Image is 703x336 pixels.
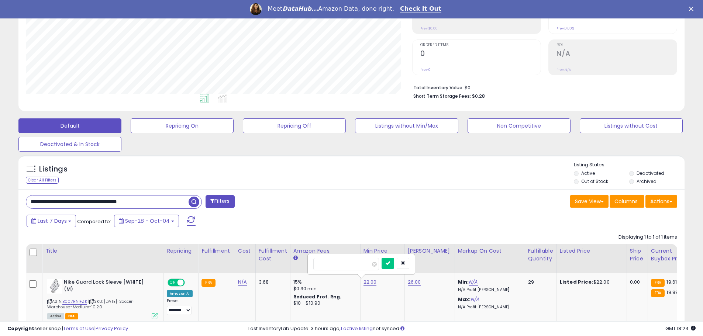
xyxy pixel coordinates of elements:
[472,93,485,100] span: $0.28
[62,298,87,305] a: B007RNIFZK
[581,178,608,184] label: Out of Stock
[651,279,665,287] small: FBA
[250,3,262,15] img: Profile image for Georgie
[238,247,252,255] div: Cost
[355,118,458,133] button: Listings without Min/Max
[363,278,377,286] a: 22.00
[64,279,154,294] b: Nike Guard Lock Sleeve [WHITE] (M)
[408,278,421,286] a: 26.00
[614,198,638,205] span: Columns
[63,325,94,332] a: Terms of Use
[666,278,677,285] span: 19.61
[167,290,193,297] div: Amazon AI
[458,305,519,310] p: N/A Profit [PERSON_NAME]
[26,177,59,184] div: Clear All Filters
[666,289,678,296] span: 19.99
[65,313,78,319] span: FBA
[293,294,342,300] b: Reduced Prof. Rng.
[458,278,469,285] b: Min:
[665,325,696,332] span: 2025-10-12 18:24 GMT
[293,285,355,292] div: $0.30 min
[413,84,464,91] b: Total Inventory Value:
[96,325,128,332] a: Privacy Policy
[293,279,355,285] div: 15%
[201,279,215,287] small: FBA
[570,195,609,208] button: Save View
[47,279,62,294] img: 41DRFNMjhKS._SL40_.jpg
[282,5,318,12] i: DataHub...
[560,278,593,285] b: Listed Price:
[363,247,402,255] div: Min Price
[27,215,76,227] button: Last 7 Days
[47,298,135,309] span: | SKU: [DATE]-Soccer-Warehouse-Medium-10.20
[125,217,170,225] span: Sep-28 - Oct-04
[581,170,595,176] label: Active
[556,43,677,47] span: ROI
[259,247,287,263] div: Fulfillment Cost
[637,170,664,176] label: Deactivated
[18,118,121,133] button: Default
[556,49,677,59] h2: N/A
[38,217,67,225] span: Last 7 Days
[420,26,438,31] small: Prev: $0.00
[243,118,346,133] button: Repricing Off
[413,83,672,91] li: $0
[689,7,696,11] div: Close
[528,279,551,285] div: 29
[528,247,554,263] div: Fulfillable Quantity
[18,137,121,152] button: Deactivated & In Stock
[645,195,677,208] button: Actions
[637,178,657,184] label: Archived
[400,5,441,13] a: Check It Out
[47,313,64,319] span: All listings currently available for purchase on Amazon
[293,247,357,255] div: Amazon Fees
[259,279,285,285] div: 3.68
[206,195,234,208] button: Filters
[248,325,696,332] div: Last InventoryLab Update: 3 hours ago, not synced.
[114,215,179,227] button: Sep-28 - Oct-04
[468,118,571,133] button: Non Competitive
[77,218,111,225] span: Compared to:
[413,93,471,99] b: Short Term Storage Fees:
[131,118,234,133] button: Repricing On
[167,298,193,315] div: Preset:
[7,325,34,332] strong: Copyright
[268,5,394,13] div: Meet Amazon Data, done right.
[471,296,479,303] a: N/A
[47,279,158,318] div: ASIN:
[610,195,644,208] button: Columns
[455,244,525,273] th: The percentage added to the cost of goods (COGS) that forms the calculator for Min & Max prices.
[167,247,195,255] div: Repricing
[168,280,178,286] span: ON
[184,280,196,286] span: OFF
[293,300,355,306] div: $10 - $10.90
[201,247,231,255] div: Fulfillment
[238,278,247,286] a: N/A
[560,247,624,255] div: Listed Price
[651,247,689,263] div: Current Buybox Price
[574,162,685,169] p: Listing States:
[293,255,298,261] small: Amazon Fees.
[469,278,478,286] a: N/A
[580,118,683,133] button: Listings without Cost
[630,247,645,263] div: Ship Price
[458,287,519,292] p: N/A Profit [PERSON_NAME]
[420,49,541,59] h2: 0
[420,67,431,72] small: Prev: 0
[458,247,522,255] div: Markup on Cost
[556,67,571,72] small: Prev: N/A
[7,325,128,332] div: seller snap | |
[45,247,161,255] div: Title
[458,296,471,303] b: Max:
[408,247,452,255] div: [PERSON_NAME]
[556,26,574,31] small: Prev: 0.00%
[341,325,373,332] a: 1 active listing
[39,164,68,174] h5: Listings
[618,234,677,241] div: Displaying 1 to 1 of 1 items
[420,43,541,47] span: Ordered Items
[560,279,621,285] div: $22.00
[651,289,665,297] small: FBA
[630,279,642,285] div: 0.00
